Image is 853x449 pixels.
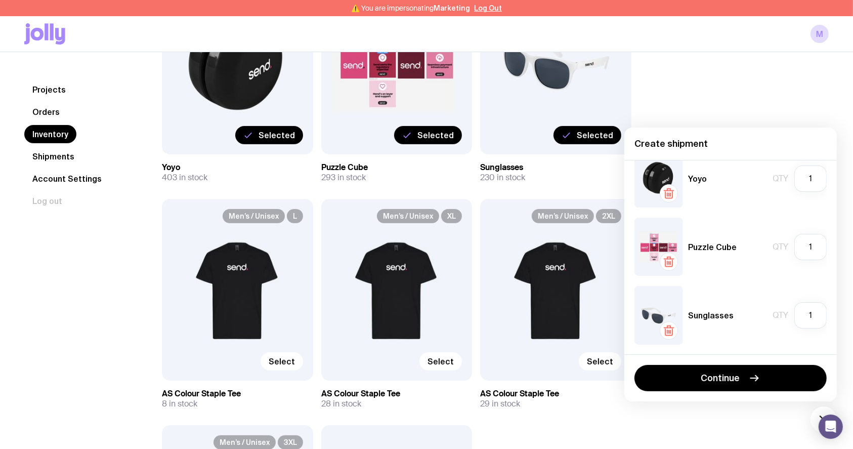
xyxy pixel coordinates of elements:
[688,242,737,252] h5: Puzzle Cube
[417,130,454,140] span: Selected
[480,173,525,183] span: 230 in stock
[701,372,740,384] span: Continue
[773,242,788,252] span: Qty
[351,4,470,12] span: ⚠️ You are impersonating
[24,147,82,166] a: Shipments
[480,389,631,399] h3: AS Colour Staple Tee
[428,356,454,366] span: Select
[24,103,68,121] a: Orders
[688,310,734,320] h5: Sunglasses
[596,209,621,223] span: 2XL
[321,399,361,409] span: 28 in stock
[532,209,594,223] span: Men’s / Unisex
[811,25,829,43] a: M
[162,173,207,183] span: 403 in stock
[321,162,473,173] h3: Puzzle Cube
[377,209,439,223] span: Men’s / Unisex
[474,4,502,12] button: Log Out
[773,174,788,184] span: Qty
[321,173,366,183] span: 293 in stock
[321,389,473,399] h3: AS Colour Staple Tee
[587,356,613,366] span: Select
[24,170,110,188] a: Account Settings
[634,365,827,391] button: Continue
[634,138,827,150] h4: Create shipment
[577,130,613,140] span: Selected
[223,209,285,223] span: Men’s / Unisex
[773,310,788,320] span: Qty
[480,162,631,173] h3: Sunglasses
[162,162,313,173] h3: Yoyo
[434,4,470,12] span: Marketing
[162,389,313,399] h3: AS Colour Staple Tee
[162,399,197,409] span: 8 in stock
[480,399,520,409] span: 29 in stock
[24,125,76,143] a: Inventory
[269,356,295,366] span: Select
[688,174,707,184] h5: Yoyo
[24,192,70,210] button: Log out
[24,80,74,99] a: Projects
[819,415,843,439] div: Open Intercom Messenger
[259,130,295,140] span: Selected
[441,209,462,223] span: XL
[287,209,303,223] span: L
